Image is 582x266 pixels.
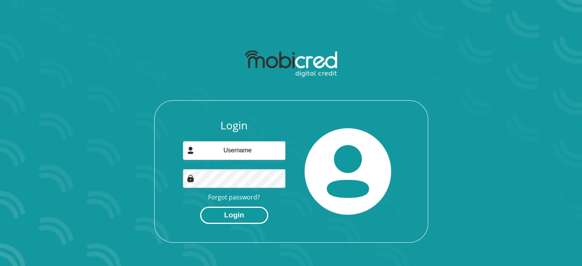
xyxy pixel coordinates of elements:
[245,51,337,77] img: mobicred logo
[187,175,194,182] img: Image
[200,207,268,224] button: Login
[183,119,285,132] h3: Login
[187,147,194,154] img: user-icon image
[208,193,260,201] a: Forgot password?
[183,141,285,160] input: Username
